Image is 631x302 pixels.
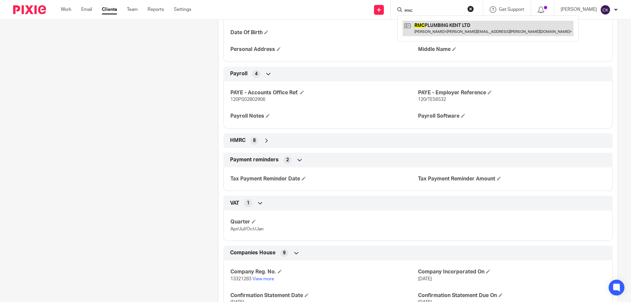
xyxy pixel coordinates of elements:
[230,249,275,256] span: Companies House
[230,292,418,299] h4: Confirmation Statement Date
[13,5,46,14] img: Pixie
[230,268,418,275] h4: Company Reg. No.
[418,175,606,182] h4: Tax Payment Reminder Amount
[418,46,606,53] h4: Middle Name
[148,6,164,13] a: Reports
[230,277,251,281] span: 13321283
[230,113,418,120] h4: Payroll Notes
[418,97,446,102] span: 120/TE56532
[230,137,245,144] span: HMRC
[561,6,597,13] p: [PERSON_NAME]
[230,29,418,36] h4: Date Of Birth
[230,156,279,163] span: Payment reminders
[418,113,606,120] h4: Payroll Software
[127,6,138,13] a: Team
[102,6,117,13] a: Clients
[230,97,265,102] span: 120PS02802906
[404,8,463,14] input: Search
[174,6,191,13] a: Settings
[418,89,606,96] h4: PAYE - Employer Reference
[467,6,474,12] button: Clear
[499,7,524,12] span: Get Support
[230,46,418,53] h4: Personal Address
[600,5,611,15] img: svg%3E
[230,70,247,77] span: Payroll
[418,268,606,275] h4: Company Incorporated On
[418,277,432,281] span: [DATE]
[230,89,418,96] h4: PAYE - Accounts Office Ref.
[283,250,286,256] span: 9
[255,71,258,77] span: 4
[253,137,256,144] span: 8
[230,227,264,231] span: Apr/Jul/Oct/Jan
[286,157,289,163] span: 2
[230,219,418,225] h4: Quarter
[81,6,92,13] a: Email
[230,200,239,207] span: VAT
[252,277,274,281] a: View more
[247,200,249,206] span: 1
[230,175,418,182] h4: Tax Payment Reminder Date
[61,6,71,13] a: Work
[418,292,606,299] h4: Confirmation Statement Due On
